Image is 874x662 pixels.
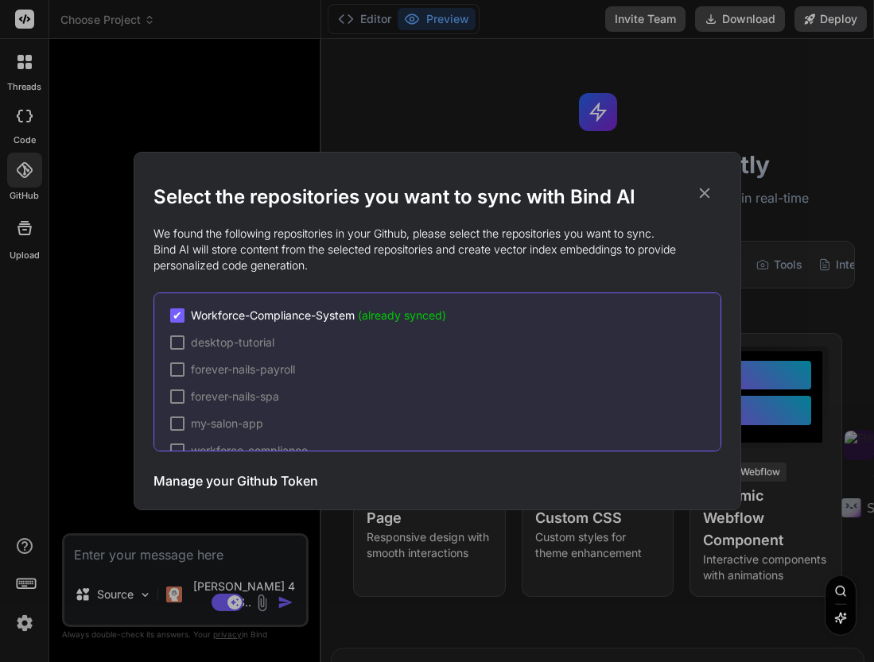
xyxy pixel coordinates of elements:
[153,471,318,490] h3: Manage your Github Token
[153,226,721,273] p: We found the following repositories in your Github, please select the repositories you want to sy...
[191,443,308,459] span: workforce-compliance
[191,389,279,405] span: forever-nails-spa
[191,335,274,350] span: desktop-tutorial
[173,308,182,323] span: ✔
[191,416,263,432] span: my-salon-app
[191,308,446,323] span: Workforce-Compliance-System
[191,362,295,377] span: forever-nails-payroll
[358,308,446,322] span: (already synced)
[153,184,721,210] h2: Select the repositories you want to sync with Bind AI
